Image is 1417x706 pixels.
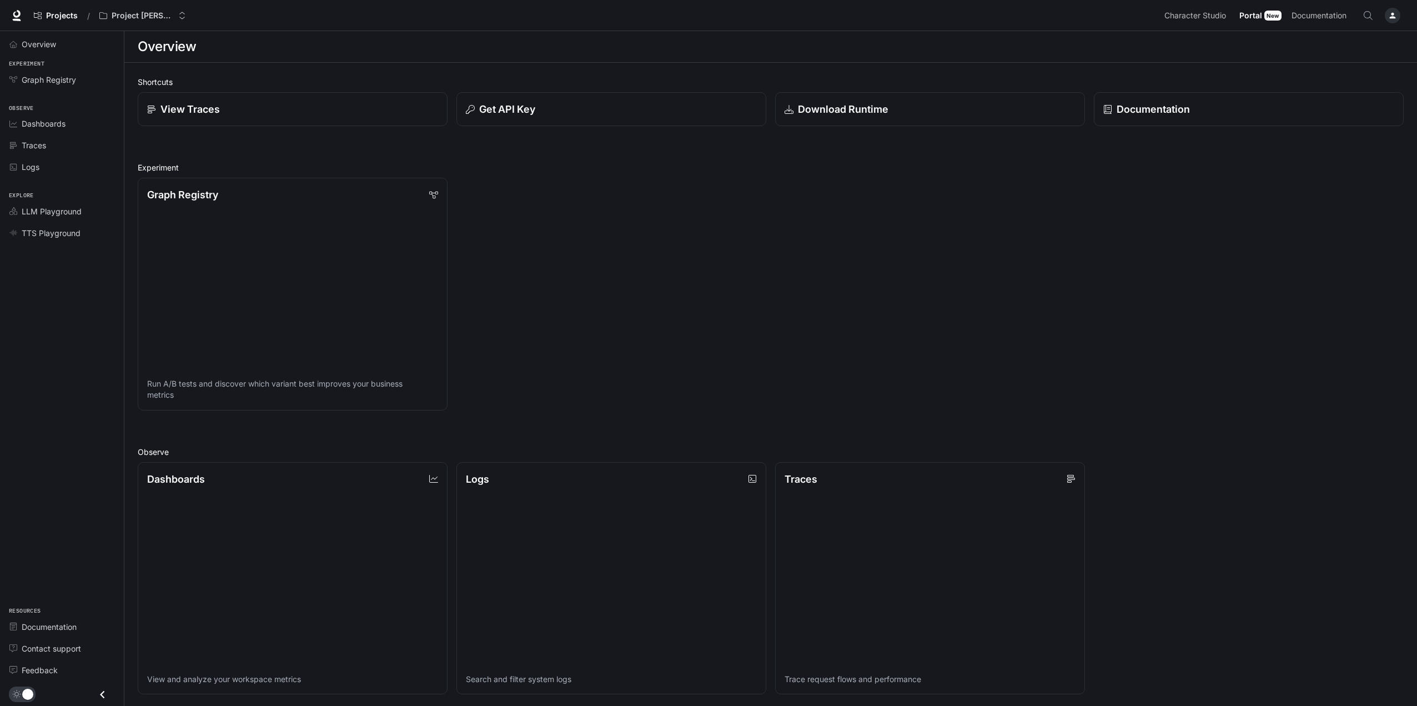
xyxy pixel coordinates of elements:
[83,10,94,22] div: /
[4,70,119,89] a: Graph Registry
[479,102,535,117] p: Get API Key
[456,92,766,126] button: Get API Key
[147,378,438,400] p: Run A/B tests and discover which variant best improves your business metrics
[4,660,119,680] a: Feedback
[4,34,119,54] a: Overview
[4,157,119,177] a: Logs
[466,472,489,487] p: Logs
[94,4,191,27] button: Open workspace menu
[1264,11,1282,21] div: New
[138,162,1404,173] h2: Experiment
[22,664,58,676] span: Feedback
[4,202,119,221] a: LLM Playground
[4,617,119,637] a: Documentation
[1292,9,1346,23] span: Documentation
[112,11,174,21] p: Project [PERSON_NAME]
[22,74,76,86] span: Graph Registry
[138,36,196,58] h1: Overview
[46,11,78,21] span: Projects
[138,92,448,126] a: View Traces
[4,223,119,243] a: TTS Playground
[456,462,766,695] a: LogsSearch and filter system logs
[785,472,817,487] p: Traces
[22,227,81,239] span: TTS Playground
[1164,9,1226,23] span: Character Studio
[138,178,448,410] a: Graph RegistryRun A/B tests and discover which variant best improves your business metrics
[798,102,888,117] p: Download Runtime
[22,688,33,700] span: Dark mode toggle
[160,102,220,117] p: View Traces
[4,639,119,658] a: Contact support
[1357,4,1379,27] button: Open Command Menu
[22,139,46,151] span: Traces
[1117,102,1190,117] p: Documentation
[466,674,757,685] p: Search and filter system logs
[1094,92,1404,126] a: Documentation
[138,76,1404,88] h2: Shortcuts
[138,462,448,695] a: DashboardsView and analyze your workspace metrics
[4,114,119,133] a: Dashboards
[4,136,119,155] a: Traces
[147,472,205,487] p: Dashboards
[147,187,218,202] p: Graph Registry
[29,4,83,27] a: Go to projects
[147,674,438,685] p: View and analyze your workspace metrics
[22,643,81,654] span: Contact support
[22,206,82,217] span: LLM Playground
[22,38,56,50] span: Overview
[22,118,66,129] span: Dashboards
[22,621,77,633] span: Documentation
[785,674,1076,685] p: Trace request flows and performance
[1287,4,1355,27] a: Documentation
[775,462,1085,695] a: TracesTrace request flows and performance
[22,161,39,173] span: Logs
[1239,9,1262,23] span: Portal
[1160,4,1234,27] a: Character Studio
[90,683,115,706] button: Close drawer
[775,92,1085,126] a: Download Runtime
[138,446,1404,458] h2: Observe
[1235,4,1286,27] a: PortalNew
